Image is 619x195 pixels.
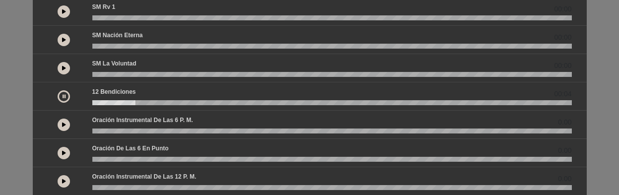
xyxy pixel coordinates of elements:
font: 0.00 [558,146,571,154]
span: 00:04 [554,89,571,99]
font: 00:00 [554,62,571,69]
font: 00:00 [554,33,571,41]
font: Oración instrumental de las 6 p. m. [92,117,193,124]
font: 12 bendiciones [92,88,136,95]
font: 00:00 [554,5,571,13]
font: SM Rv 1 [92,3,116,10]
font: 0.00 [558,175,571,183]
font: Oración instrumental de las 12 p. m. [92,173,197,180]
font: SM Nación Eterna [92,32,143,39]
font: SM La Voluntad [92,60,137,67]
font: 0.00 [558,118,571,126]
font: Oración de las 6 en punto [92,145,169,152]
